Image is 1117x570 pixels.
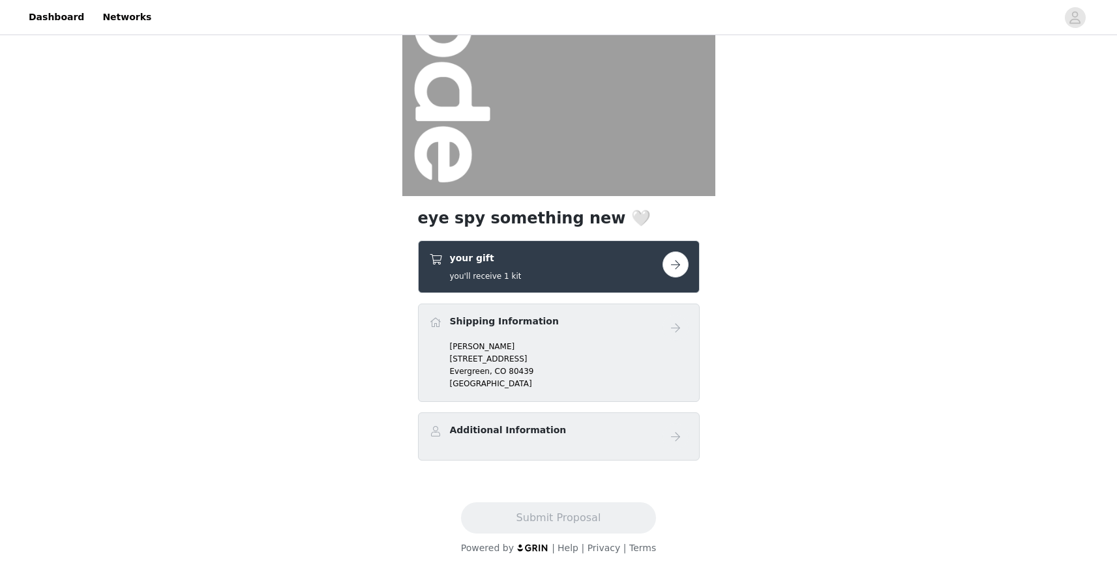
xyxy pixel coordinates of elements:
span: | [581,543,584,553]
p: [GEOGRAPHIC_DATA] [450,378,689,390]
div: your gift [418,240,700,293]
span: Powered by [461,543,514,553]
span: 80439 [509,367,533,376]
img: logo [516,543,549,552]
h4: your gift [450,251,522,265]
h1: eye spy something new 🤍 [418,207,700,230]
div: Shipping Information [418,304,700,402]
a: Privacy [588,543,621,553]
h5: you'll receive 1 kit [450,270,522,282]
h4: Shipping Information [450,315,559,328]
h4: Additional Information [450,423,567,437]
a: Networks [95,3,159,32]
button: Submit Proposal [461,502,656,534]
span: | [623,543,627,553]
a: Terms [629,543,656,553]
div: Additional Information [418,412,700,461]
p: [PERSON_NAME] [450,341,689,352]
p: [STREET_ADDRESS] [450,353,689,365]
span: Evergreen, [450,367,492,376]
a: Dashboard [21,3,92,32]
span: CO [495,367,507,376]
div: avatar [1069,7,1081,28]
a: Help [558,543,578,553]
span: | [552,543,555,553]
